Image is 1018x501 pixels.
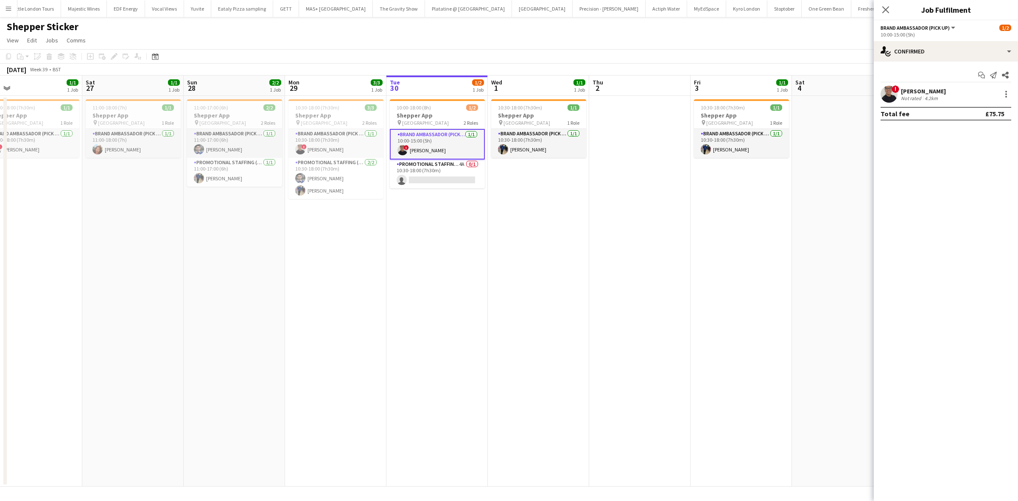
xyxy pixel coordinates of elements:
[98,120,145,126] span: [GEOGRAPHIC_DATA]
[473,87,484,93] div: 1 Job
[288,112,383,119] h3: Shepper App
[373,0,425,17] button: The Gravity Show
[288,129,383,158] app-card-role: Brand Ambassador (Pick up)1/110:30-18:00 (7h30m)![PERSON_NAME]
[187,129,282,158] app-card-role: Brand Ambassador (Pick up)1/111:00-17:00 (6h)[PERSON_NAME]
[593,78,603,86] span: Thu
[7,20,78,33] h1: Shepper Sticker
[881,25,956,31] button: Brand Ambassador (Pick up)
[61,104,73,111] span: 1/1
[694,78,701,86] span: Fri
[162,104,174,111] span: 1/1
[390,78,400,86] span: Tue
[60,120,73,126] span: 1 Role
[389,83,400,93] span: 30
[287,83,299,93] span: 29
[694,99,789,158] div: 10:30-18:00 (7h30m)1/1Shepper App [GEOGRAPHIC_DATA]1 RoleBrand Ambassador (Pick up)1/110:30-18:00...
[86,99,181,158] app-job-card: 11:00-18:00 (7h)1/1Shepper App [GEOGRAPHIC_DATA]1 RoleBrand Ambassador (Pick up)1/111:00-18:00 (7...
[397,104,431,111] span: 10:00-18:00 (8h)
[794,83,805,93] span: 4
[288,99,383,199] app-job-card: 10:30-18:00 (7h30m)3/3Shepper App [GEOGRAPHIC_DATA]2 RolesBrand Ambassador (Pick up)1/110:30-18:0...
[874,4,1018,15] h3: Job Fulfilment
[168,87,179,93] div: 1 Job
[107,0,145,17] button: EDF Energy
[425,0,512,17] button: Platatine @ [GEOGRAPHIC_DATA]
[694,112,789,119] h3: Shepper App
[776,79,788,86] span: 1/1
[42,35,62,46] a: Jobs
[390,129,485,160] app-card-role: Brand Ambassador (Pick up)1/110:00-15:00 (5h)![PERSON_NAME]
[881,25,950,31] span: Brand Ambassador (Pick up)
[295,104,339,111] span: 10:30-18:00 (7h30m)
[503,120,550,126] span: [GEOGRAPHIC_DATA]
[301,120,347,126] span: [GEOGRAPHIC_DATA]
[24,35,40,46] a: Edit
[92,104,127,111] span: 11:00-18:00 (7h)
[999,25,1011,31] span: 1/2
[187,99,282,187] app-job-card: 11:00-17:00 (6h)2/2Shepper App [GEOGRAPHIC_DATA]2 RolesBrand Ambassador (Pick up)1/111:00-17:00 (...
[491,112,586,119] h3: Shepper App
[795,78,805,86] span: Sat
[84,83,95,93] span: 27
[371,87,382,93] div: 1 Job
[362,120,377,126] span: 2 Roles
[187,158,282,187] app-card-role: Promotional Staffing (Brand Ambassadors)1/111:00-17:00 (6h)[PERSON_NAME]
[573,0,646,17] button: Precision - [PERSON_NAME]
[162,120,174,126] span: 1 Role
[67,87,78,93] div: 1 Job
[574,87,585,93] div: 1 Job
[187,78,197,86] span: Sun
[694,129,789,158] app-card-role: Brand Ambassador (Pick up)1/110:30-18:00 (7h30m)[PERSON_NAME]
[693,83,701,93] span: 3
[498,104,542,111] span: 10:30-18:00 (7h30m)
[726,0,767,17] button: Kyro London
[881,109,909,118] div: Total fee
[390,160,485,188] app-card-role: Promotional Staffing (Brand Ambassadors)4A0/110:30-18:00 (7h30m)
[767,0,802,17] button: Stoptober
[7,65,26,74] div: [DATE]
[591,83,603,93] span: 2
[288,78,299,86] span: Mon
[67,36,86,44] span: Comms
[491,99,586,158] app-job-card: 10:30-18:00 (7h30m)1/1Shepper App [GEOGRAPHIC_DATA]1 RoleBrand Ambassador (Pick up)1/110:30-18:00...
[273,0,299,17] button: GETT
[390,112,485,119] h3: Shepper App
[491,129,586,158] app-card-role: Brand Ambassador (Pick up)1/110:30-18:00 (7h30m)[PERSON_NAME]
[288,158,383,199] app-card-role: Promotional Staffing (Brand Ambassadors)2/210:30-18:00 (7h30m)[PERSON_NAME][PERSON_NAME]
[646,0,687,17] button: Actiph Water
[402,120,449,126] span: [GEOGRAPHIC_DATA]
[568,104,579,111] span: 1/1
[701,104,745,111] span: 10:30-18:00 (7h30m)
[901,87,946,95] div: [PERSON_NAME]
[874,41,1018,62] div: Confirmed
[211,0,273,17] button: Eataly Pizza sampling
[168,79,180,86] span: 1/1
[567,120,579,126] span: 1 Role
[67,79,78,86] span: 1/1
[184,0,211,17] button: Yuvite
[371,79,383,86] span: 3/3
[923,95,940,101] div: 4.2km
[706,120,753,126] span: [GEOGRAPHIC_DATA]
[145,0,184,17] button: Vocal Views
[491,78,502,86] span: Wed
[365,104,377,111] span: 3/3
[270,87,281,93] div: 1 Job
[901,95,923,101] div: Not rated
[199,120,246,126] span: [GEOGRAPHIC_DATA]
[687,0,726,17] button: MyEdSpace
[404,145,409,150] span: !
[299,0,373,17] button: MAS+ [GEOGRAPHIC_DATA]
[573,79,585,86] span: 1/1
[770,104,782,111] span: 1/1
[512,0,573,17] button: [GEOGRAPHIC_DATA]
[892,85,899,93] span: !
[390,99,485,188] div: 10:00-18:00 (8h)1/2Shepper App [GEOGRAPHIC_DATA]2 RolesBrand Ambassador (Pick up)1/110:00-15:00 (...
[881,31,1011,38] div: 10:00-15:00 (5h)
[490,83,502,93] span: 1
[466,104,478,111] span: 1/2
[263,104,275,111] span: 2/2
[261,120,275,126] span: 2 Roles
